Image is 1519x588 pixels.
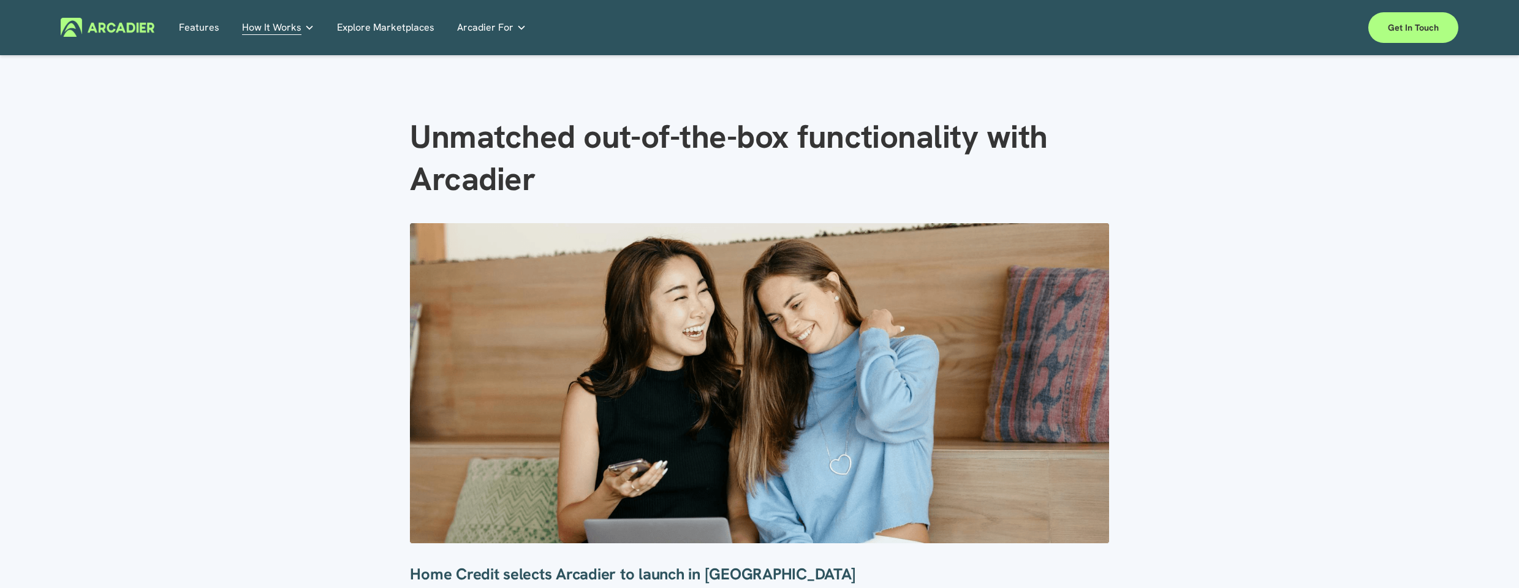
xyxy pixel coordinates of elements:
h1: Unmatched out-of-the-box functionality with Arcadier [410,116,1108,200]
a: folder dropdown [457,18,526,37]
span: Arcadier For [457,19,513,36]
a: Get in touch [1368,12,1458,43]
a: Features [179,18,219,37]
a: Explore Marketplaces [337,18,434,37]
strong: Home Credit selects Arcadier to launch in [GEOGRAPHIC_DATA] [410,563,856,584]
a: folder dropdown [242,18,314,37]
img: Arcadier [61,18,154,37]
span: How It Works [242,19,301,36]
